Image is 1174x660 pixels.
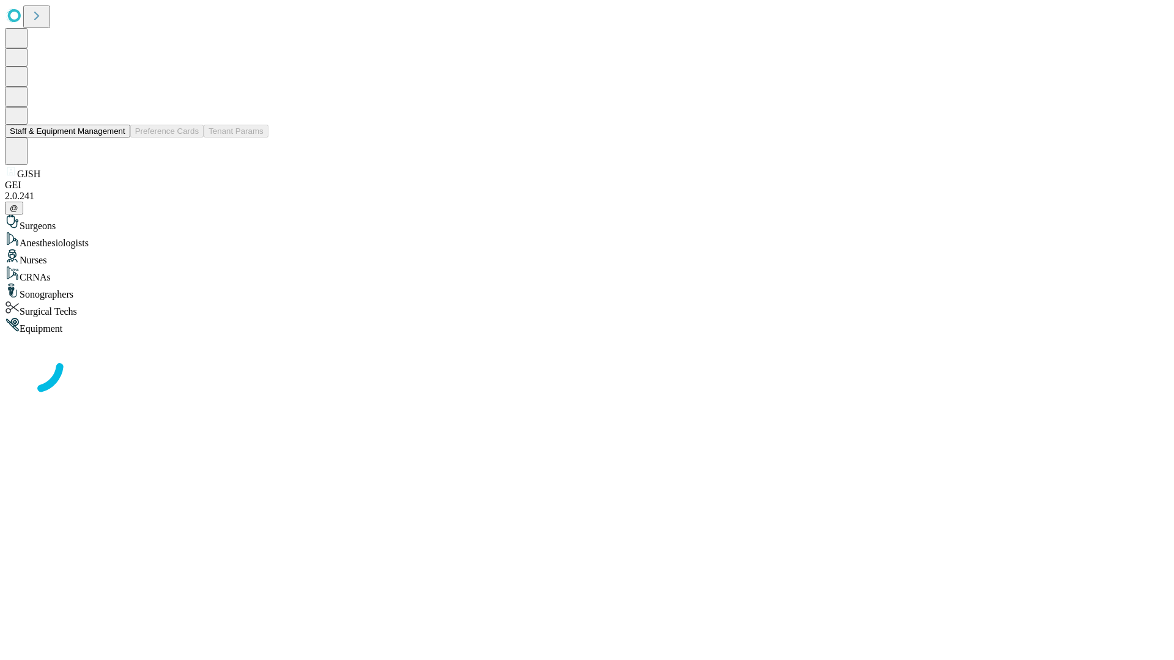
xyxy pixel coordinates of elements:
[5,191,1169,202] div: 2.0.241
[5,215,1169,232] div: Surgeons
[5,317,1169,334] div: Equipment
[204,125,268,137] button: Tenant Params
[5,180,1169,191] div: GEI
[130,125,204,137] button: Preference Cards
[5,283,1169,300] div: Sonographers
[5,300,1169,317] div: Surgical Techs
[5,249,1169,266] div: Nurses
[5,125,130,137] button: Staff & Equipment Management
[10,204,18,213] span: @
[5,202,23,215] button: @
[5,266,1169,283] div: CRNAs
[5,232,1169,249] div: Anesthesiologists
[17,169,40,179] span: GJSH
